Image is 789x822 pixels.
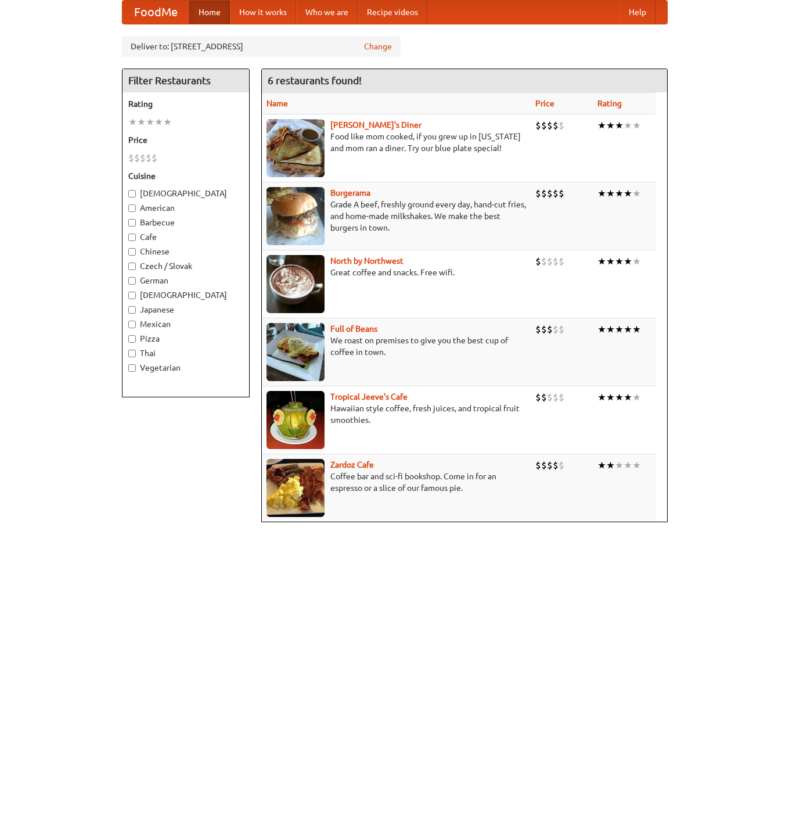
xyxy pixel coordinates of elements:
[541,119,547,132] li: $
[624,391,632,404] li: ★
[547,323,553,336] li: $
[606,119,615,132] li: ★
[266,403,526,426] p: Hawaiian style coffee, fresh juices, and tropical fruit smoothies.
[128,263,136,270] input: Czech / Slovak
[535,391,541,404] li: $
[358,1,427,24] a: Recipe videos
[128,116,137,128] li: ★
[128,190,136,198] input: [DEMOGRAPHIC_DATA]
[615,187,624,200] li: ★
[559,323,564,336] li: $
[134,152,140,164] li: $
[535,187,541,200] li: $
[541,391,547,404] li: $
[128,98,243,110] h5: Rating
[553,255,559,268] li: $
[330,120,421,130] a: [PERSON_NAME]'s Diner
[128,152,134,164] li: $
[547,119,553,132] li: $
[266,323,325,381] img: beans.jpg
[559,255,564,268] li: $
[632,187,641,200] li: ★
[597,255,606,268] li: ★
[266,335,526,358] p: We roast on premises to give you the best cup of coffee in town.
[364,41,392,52] a: Change
[266,267,526,278] p: Great coffee and snacks. Free wifi.
[535,459,541,472] li: $
[140,152,146,164] li: $
[559,391,564,404] li: $
[597,99,622,108] a: Rating
[615,255,624,268] li: ★
[128,234,136,241] input: Cafe
[597,187,606,200] li: ★
[128,289,243,301] label: [DEMOGRAPHIC_DATA]
[128,364,136,372] input: Vegetarian
[122,36,401,57] div: Deliver to: [STREET_ADDRESS]
[128,204,136,212] input: American
[606,391,615,404] li: ★
[128,202,243,214] label: American
[128,217,243,228] label: Barbecue
[137,116,146,128] li: ★
[128,275,243,286] label: German
[535,119,541,132] li: $
[128,335,136,343] input: Pizza
[266,187,325,245] img: burgerama.jpg
[128,318,243,330] label: Mexican
[559,119,564,132] li: $
[154,116,163,128] li: ★
[624,119,632,132] li: ★
[547,459,553,472] li: $
[597,323,606,336] li: ★
[541,323,547,336] li: $
[535,323,541,336] li: $
[330,460,374,469] b: Zardoz Cafe
[123,69,249,92] h4: Filter Restaurants
[266,255,325,313] img: north.jpg
[330,188,370,198] a: Burgerama
[606,187,615,200] li: ★
[553,119,559,132] li: $
[330,256,403,265] a: North by Northwest
[535,99,554,108] a: Price
[128,347,243,359] label: Thai
[128,304,243,315] label: Japanese
[128,350,136,357] input: Thai
[547,187,553,200] li: $
[266,391,325,449] img: jeeves.jpg
[230,1,296,24] a: How it works
[624,187,632,200] li: ★
[606,323,615,336] li: ★
[547,391,553,404] li: $
[266,459,325,517] img: zardoz.jpg
[128,306,136,314] input: Japanese
[128,292,136,299] input: [DEMOGRAPHIC_DATA]
[128,134,243,146] h5: Price
[128,362,243,374] label: Vegetarian
[619,1,655,24] a: Help
[615,391,624,404] li: ★
[128,260,243,272] label: Czech / Slovak
[632,323,641,336] li: ★
[632,459,641,472] li: ★
[547,255,553,268] li: $
[266,131,526,154] p: Food like mom cooked, if you grew up in [US_STATE] and mom ran a diner. Try our blue plate special!
[128,321,136,328] input: Mexican
[146,152,152,164] li: $
[266,119,325,177] img: sallys.jpg
[123,1,189,24] a: FoodMe
[541,255,547,268] li: $
[128,170,243,182] h5: Cuisine
[330,392,408,401] a: Tropical Jeeve's Cafe
[624,255,632,268] li: ★
[553,187,559,200] li: $
[615,119,624,132] li: ★
[296,1,358,24] a: Who we are
[632,255,641,268] li: ★
[128,219,136,227] input: Barbecue
[624,323,632,336] li: ★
